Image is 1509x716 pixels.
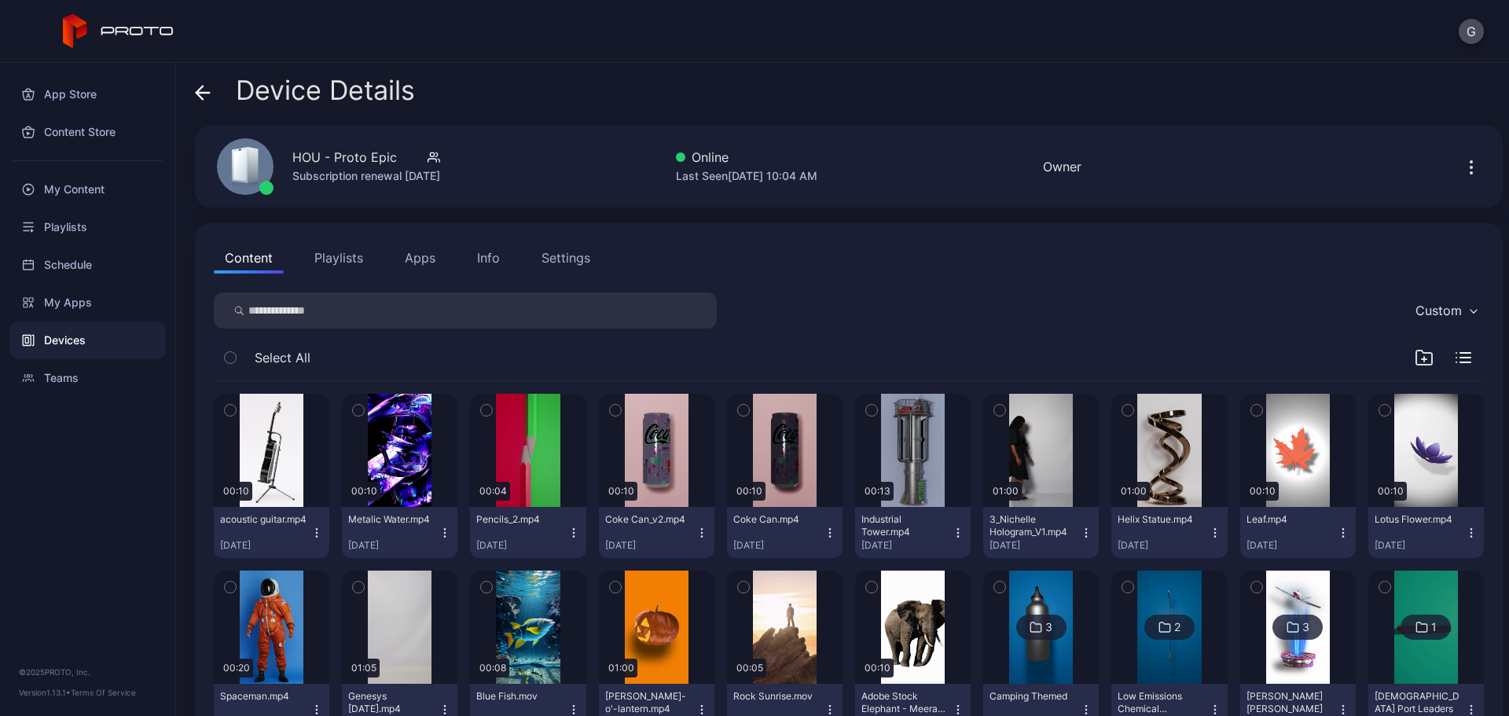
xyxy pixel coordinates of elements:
[1415,303,1462,318] div: Custom
[1174,620,1180,634] div: 2
[733,513,820,526] div: Coke Can.mp4
[676,167,817,185] div: Last Seen [DATE] 10:04 AM
[1408,292,1484,329] button: Custom
[342,507,457,558] button: Metalic Water.mp4[DATE]
[861,513,948,538] div: Industrial Tower.mp4
[348,539,439,552] div: [DATE]
[9,359,166,397] a: Teams
[9,284,166,321] a: My Apps
[292,148,397,167] div: HOU - Proto Epic
[476,513,563,526] div: Pencils_2.mp4
[348,690,435,715] div: Genesys 12-4-24.mp4
[855,507,971,558] button: Industrial Tower.mp4[DATE]
[676,148,817,167] div: Online
[9,113,166,151] a: Content Store
[214,242,284,274] button: Content
[1375,539,1465,552] div: [DATE]
[1246,513,1333,526] div: Leaf.mp4
[1045,620,1052,634] div: 3
[1375,513,1461,526] div: Lotus Flower.mp4
[236,75,415,105] span: Device Details
[1431,620,1437,634] div: 1
[605,690,692,715] div: Jack-o'-lantern.mp4
[9,208,166,246] a: Playlists
[220,690,307,703] div: Spaceman.mp4
[1375,690,1461,715] div: North American Port Leaders
[733,539,824,552] div: [DATE]
[19,666,156,678] div: © 2025 PROTO, Inc.
[1459,19,1484,44] button: G
[255,348,310,367] span: Select All
[1246,690,1333,715] div: Howard Hughes GENAI
[466,242,511,274] button: Info
[989,513,1076,538] div: 3_Nichelle Hologram_V1.mp4
[605,539,696,552] div: [DATE]
[1118,513,1204,526] div: Helix Statue.mp4
[531,242,601,274] button: Settings
[861,539,952,552] div: [DATE]
[1302,620,1309,634] div: 3
[983,507,1099,558] button: 3_Nichelle Hologram_V1.mp4[DATE]
[71,688,136,697] a: Terms Of Service
[1246,539,1337,552] div: [DATE]
[348,513,435,526] div: Metalic Water.mp4
[214,507,329,558] button: acoustic guitar.mp4[DATE]
[394,242,446,274] button: Apps
[470,507,586,558] button: Pencils_2.mp4[DATE]
[476,539,567,552] div: [DATE]
[476,690,563,703] div: Blue Fish.mov
[292,167,440,185] div: Subscription renewal [DATE]
[861,690,948,715] div: Adobe Stock Elephant - Meera Test.mp4
[1368,507,1484,558] button: Lotus Flower.mp4[DATE]
[303,242,374,274] button: Playlists
[477,248,500,267] div: Info
[9,246,166,284] a: Schedule
[1240,507,1356,558] button: Leaf.mp4[DATE]
[599,507,714,558] button: Coke Can_v2.mp4[DATE]
[727,507,843,558] button: Coke Can.mp4[DATE]
[989,539,1080,552] div: [DATE]
[1043,157,1081,176] div: Owner
[19,688,71,697] span: Version 1.13.1 •
[9,75,166,113] a: App Store
[989,690,1076,703] div: Camping Themed
[1118,539,1208,552] div: [DATE]
[220,539,310,552] div: [DATE]
[220,513,307,526] div: acoustic guitar.mp4
[1111,507,1227,558] button: Helix Statue.mp4[DATE]
[733,690,820,703] div: Rock Sunrise.mov
[1118,690,1204,715] div: Low Emissions Chemical Standards
[542,248,590,267] div: Settings
[9,321,166,359] a: Devices
[9,171,166,208] a: My Content
[605,513,692,526] div: Coke Can_v2.mp4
